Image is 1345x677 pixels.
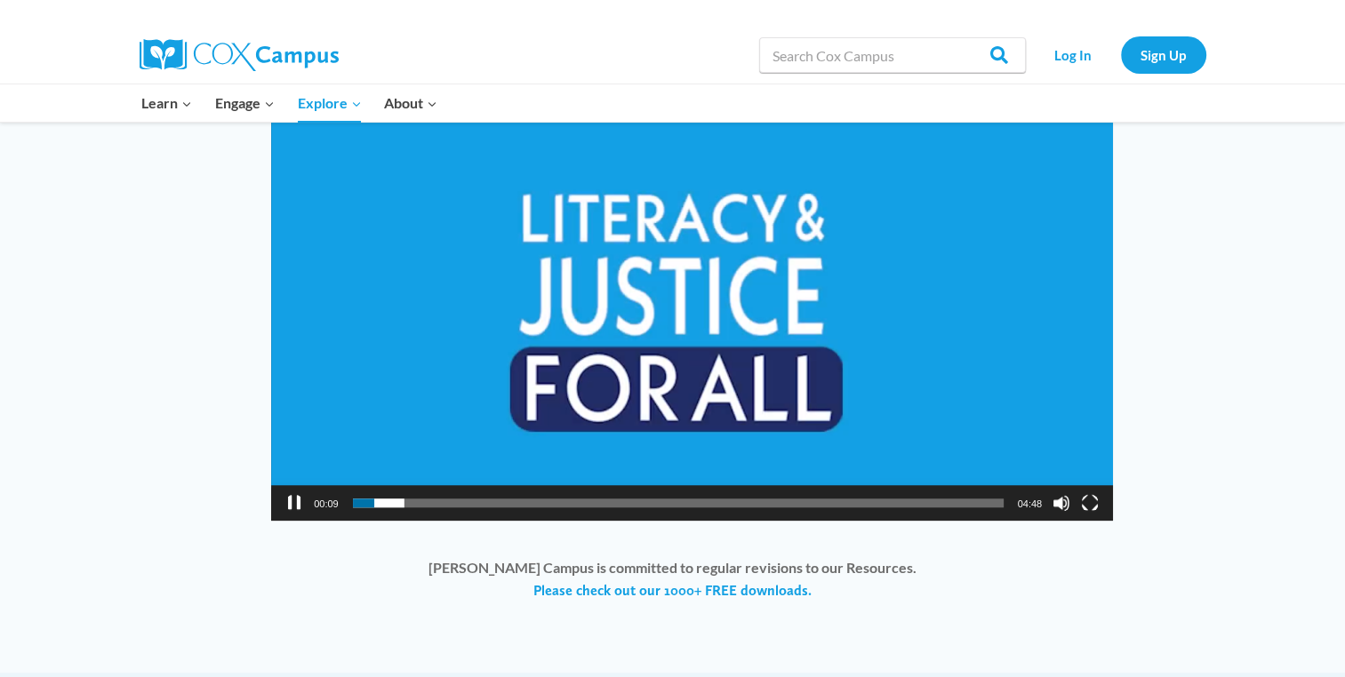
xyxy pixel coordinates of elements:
button: Mute [1053,494,1070,512]
p: [PERSON_NAME] Campus is committed to regular revisions to our Resources. [36,556,1309,601]
img: Cox Campus [140,39,339,71]
span: 00:09 [314,498,339,509]
input: Search Cox Campus [759,37,1026,73]
button: Child menu of About [372,84,449,122]
nav: Secondary Navigation [1035,36,1206,73]
button: Pause [285,494,303,512]
div: Video Player [271,47,1113,521]
span: 04:48 [1018,498,1043,509]
button: Child menu of Learn [131,84,204,122]
nav: Primary Navigation [131,84,449,122]
button: Child menu of Engage [204,84,286,122]
a: Sign Up [1121,36,1206,73]
button: Child menu of Explore [286,84,373,122]
a: Log In [1035,36,1112,73]
a: Please check out our 1000+ FREE downloads. [533,581,812,601]
button: Fullscreen [1081,494,1099,512]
